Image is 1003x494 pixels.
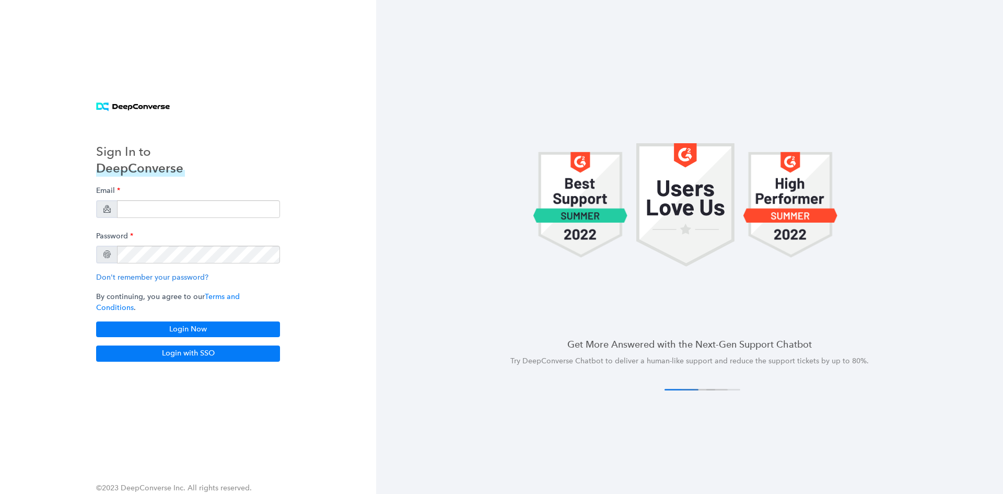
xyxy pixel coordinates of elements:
p: By continuing, you agree to our . [96,291,280,313]
label: Email [96,181,120,200]
button: 3 [694,389,728,390]
button: 1 [664,389,698,390]
img: carousel 1 [743,143,838,267]
h3: Sign In to [96,143,185,160]
label: Password [96,226,133,246]
h4: Get More Answered with the Next-Gen Support Chatbot [401,338,978,351]
button: Login Now [96,321,280,337]
button: Login with SSO [96,346,280,361]
img: carousel 1 [636,143,734,267]
span: Try DeepConverse Chatbot to deliver a human-like support and reduce the support tickets by up to ... [510,357,869,365]
img: carousel 1 [533,143,628,267]
img: horizontal logo [96,102,170,111]
span: ©2023 DeepConverse Inc. All rights reserved. [96,484,252,492]
a: Don't remember your password? [96,273,208,282]
button: 2 [681,389,715,390]
button: 4 [706,389,740,390]
h3: DeepConverse [96,160,185,177]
